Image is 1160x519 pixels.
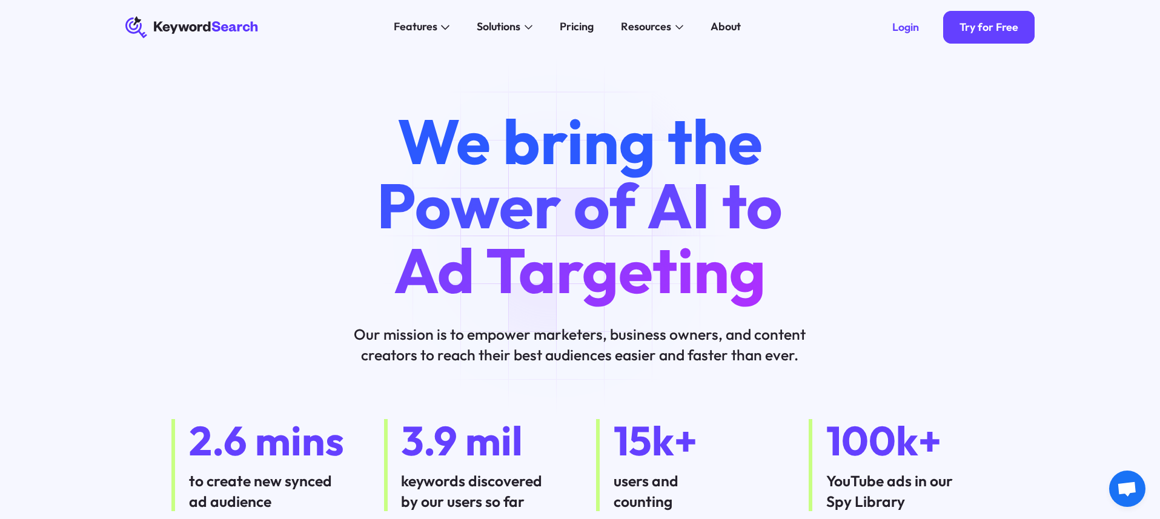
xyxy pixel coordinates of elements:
[477,19,520,35] div: Solutions
[560,19,594,35] div: Pricing
[189,419,351,462] div: 2.6 mins
[959,21,1018,34] div: Try for Free
[377,102,783,309] span: We bring the Power of AI to Ad Targeting
[1109,471,1145,507] div: Open chat
[621,19,671,35] div: Resources
[703,16,749,38] a: About
[876,11,935,44] a: Login
[826,471,989,511] div: YouTube ads in our Spy Library
[401,471,563,511] div: keywords discovered by our users so far
[335,324,825,365] p: Our mission is to empower marketers, business owners, and content creators to reach their best au...
[401,419,563,462] div: 3.9 mil
[826,419,989,462] div: 100k+
[614,471,776,511] div: users and counting
[711,19,741,35] div: About
[394,19,437,35] div: Features
[943,11,1035,44] a: Try for Free
[552,16,602,38] a: Pricing
[892,21,919,34] div: Login
[189,471,351,511] div: to create new synced ad audience
[614,419,776,462] div: 15k+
